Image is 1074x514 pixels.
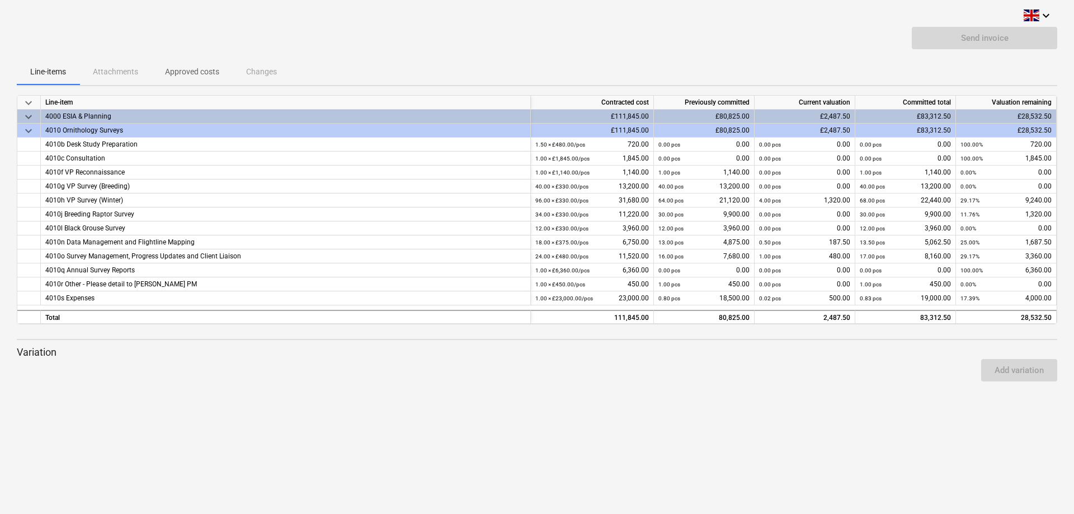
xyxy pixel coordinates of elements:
[45,221,526,235] div: 4010l Black Grouse Survey
[658,225,684,232] small: 12.00 pcs
[956,124,1057,138] div: £28,532.50
[535,169,590,176] small: 1.00 × £1,140.00 / pcs
[755,124,855,138] div: £2,487.50
[860,225,885,232] small: 12.00 pcs
[658,221,750,235] div: 3,960.00
[860,194,951,208] div: 22,440.00
[759,208,850,221] div: 0.00
[535,142,585,148] small: 1.50 × £480.00 / pcs
[860,208,951,221] div: 9,900.00
[759,221,850,235] div: 0.00
[658,263,750,277] div: 0.00
[658,295,680,301] small: 0.80 pcs
[759,235,850,249] div: 187.50
[860,281,882,287] small: 1.00 pcs
[535,166,649,180] div: 1,140.00
[960,263,1052,277] div: 6,360.00
[535,291,649,305] div: 23,000.00
[960,142,983,148] small: 100.00%
[45,194,526,208] div: 4010h VP Survey (Winter)
[960,138,1052,152] div: 720.00
[860,152,951,166] div: 0.00
[658,267,680,273] small: 0.00 pcs
[22,124,35,138] span: keyboard_arrow_down
[960,295,979,301] small: 17.39%
[960,239,979,246] small: 25.00%
[45,180,526,194] div: 4010g VP Survey (Breeding)
[22,110,35,124] span: keyboard_arrow_down
[960,253,979,260] small: 29.17%
[658,253,684,260] small: 16.00 pcs
[860,221,951,235] div: 3,960.00
[759,253,781,260] small: 1.00 pcs
[535,197,588,204] small: 96.00 × £330.00 / pcs
[960,152,1052,166] div: 1,845.00
[759,155,781,162] small: 0.00 pcs
[45,110,526,124] div: 4000 ESIA & Planning
[535,239,588,246] small: 18.00 × £375.00 / pcs
[658,311,750,325] div: 80,825.00
[45,277,526,291] div: 4010r Other - Please detail to [PERSON_NAME] PM
[860,253,885,260] small: 17.00 pcs
[658,208,750,221] div: 9,900.00
[759,225,781,232] small: 0.00 pcs
[855,110,956,124] div: £83,312.50
[855,96,956,110] div: Committed total
[860,155,882,162] small: 0.00 pcs
[956,110,1057,124] div: £28,532.50
[860,239,885,246] small: 13.50 pcs
[22,96,35,110] span: keyboard_arrow_down
[658,155,680,162] small: 0.00 pcs
[535,311,649,325] div: 111,845.00
[759,239,781,246] small: 0.50 pcs
[535,152,649,166] div: 1,845.00
[960,169,976,176] small: 0.00%
[860,267,882,273] small: 0.00 pcs
[759,142,781,148] small: 0.00 pcs
[658,152,750,166] div: 0.00
[759,180,850,194] div: 0.00
[30,66,66,78] p: Line-items
[658,183,684,190] small: 40.00 pcs
[860,142,882,148] small: 0.00 pcs
[41,96,531,110] div: Line-item
[654,124,755,138] div: £80,825.00
[658,235,750,249] div: 4,875.00
[860,263,951,277] div: 0.00
[531,124,654,138] div: £111,845.00
[535,155,590,162] small: 1.00 × £1,845.00 / pcs
[658,281,680,287] small: 1.00 pcs
[860,183,885,190] small: 40.00 pcs
[535,180,649,194] div: 13,200.00
[960,235,1052,249] div: 1,687.50
[535,295,593,301] small: 1.00 × £23,000.00 / pcs
[658,138,750,152] div: 0.00
[960,249,1052,263] div: 3,360.00
[855,124,956,138] div: £83,312.50
[531,110,654,124] div: £111,845.00
[45,138,526,152] div: 4010b Desk Study Preparation
[535,281,585,287] small: 1.00 × £450.00 / pcs
[759,211,781,218] small: 0.00 pcs
[759,166,850,180] div: 0.00
[759,277,850,291] div: 0.00
[855,310,956,324] div: 83,312.50
[658,239,684,246] small: 13.00 pcs
[755,96,855,110] div: Current valuation
[860,197,885,204] small: 68.00 pcs
[658,169,680,176] small: 1.00 pcs
[759,291,850,305] div: 500.00
[860,180,951,194] div: 13,200.00
[860,138,951,152] div: 0.00
[759,311,850,325] div: 2,487.50
[860,166,951,180] div: 1,140.00
[860,295,882,301] small: 0.83 pcs
[960,221,1052,235] div: 0.00
[960,166,1052,180] div: 0.00
[960,208,1052,221] div: 1,320.00
[860,211,885,218] small: 30.00 pcs
[759,183,781,190] small: 0.00 pcs
[535,194,649,208] div: 31,680.00
[960,277,1052,291] div: 0.00
[658,197,684,204] small: 64.00 pcs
